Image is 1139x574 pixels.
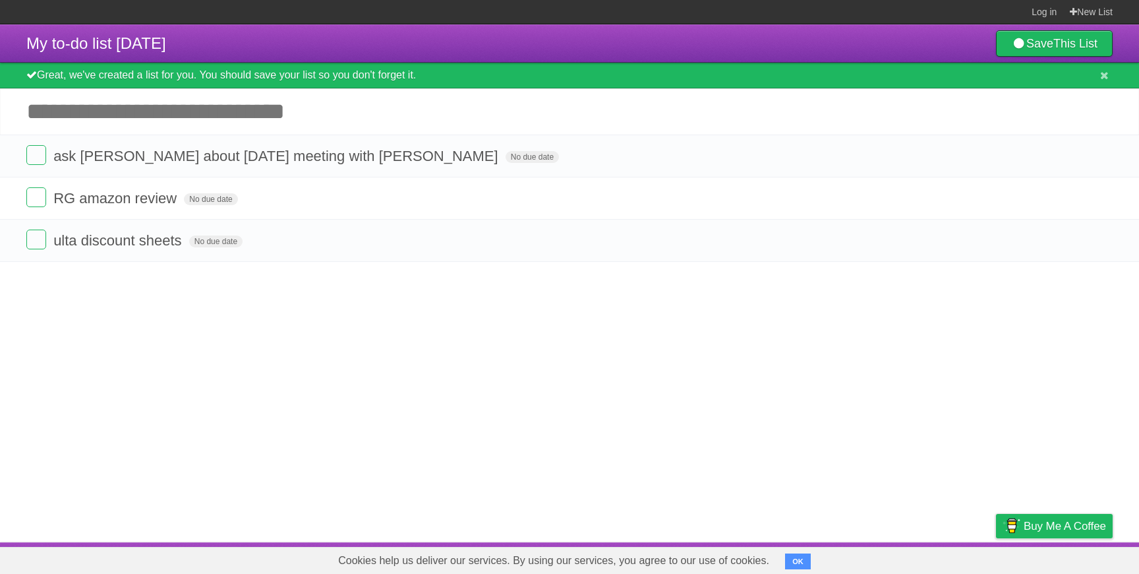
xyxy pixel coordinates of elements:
[979,546,1013,571] a: Privacy
[1030,546,1113,571] a: Suggest a feature
[996,30,1113,57] a: SaveThis List
[53,190,180,207] span: RG amazon review
[506,151,559,163] span: No due date
[996,514,1113,538] a: Buy me a coffee
[189,236,243,247] span: No due date
[325,548,782,574] span: Cookies help us deliver our services. By using our services, you agree to our use of cookies.
[1024,515,1106,538] span: Buy me a coffee
[1003,515,1020,537] img: Buy me a coffee
[26,187,46,207] label: Done
[821,546,848,571] a: About
[184,193,237,205] span: No due date
[934,546,963,571] a: Terms
[864,546,918,571] a: Developers
[1053,37,1097,50] b: This List
[26,34,166,52] span: My to-do list [DATE]
[53,148,501,164] span: ask [PERSON_NAME] about [DATE] meeting with [PERSON_NAME]
[785,554,811,569] button: OK
[53,232,185,249] span: ulta discount sheets
[26,230,46,249] label: Done
[26,145,46,165] label: Done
